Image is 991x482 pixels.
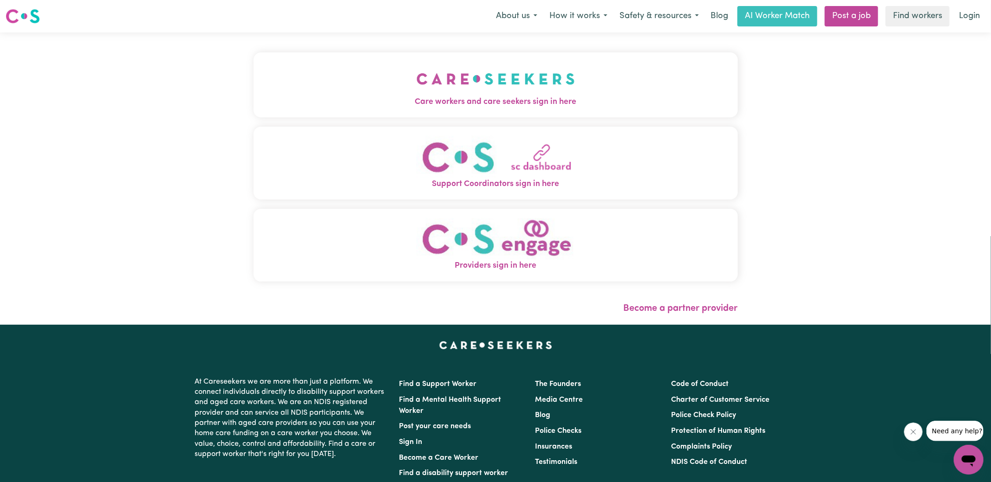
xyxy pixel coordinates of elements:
iframe: Message from company [926,421,984,441]
a: Code of Conduct [672,380,729,388]
a: Login [953,6,985,26]
a: NDIS Code of Conduct [672,458,748,466]
a: Post a job [825,6,878,26]
a: Find a disability support worker [399,469,508,477]
a: Find a Support Worker [399,380,476,388]
img: Careseekers logo [6,8,40,25]
a: Careseekers home page [439,341,552,349]
iframe: Button to launch messaging window [954,445,984,475]
a: Charter of Customer Service [672,396,770,404]
button: Care workers and care seekers sign in here [254,52,738,117]
span: Care workers and care seekers sign in here [254,96,738,108]
span: Providers sign in here [254,260,738,272]
a: Complaints Policy [672,443,732,450]
button: Providers sign in here [254,209,738,282]
button: Safety & resources [613,6,705,26]
a: AI Worker Match [737,6,817,26]
a: Blog [535,411,550,419]
a: Sign In [399,438,422,446]
a: Careseekers logo [6,6,40,27]
a: Find a Mental Health Support Worker [399,396,501,415]
a: Post your care needs [399,423,471,430]
a: Protection of Human Rights [672,427,766,435]
a: Find workers [886,6,950,26]
p: At Careseekers we are more than just a platform. We connect individuals directly to disability su... [195,373,388,463]
button: Support Coordinators sign in here [254,127,738,199]
a: Insurances [535,443,572,450]
iframe: Close message [904,423,923,441]
a: Media Centre [535,396,583,404]
a: Become a Care Worker [399,454,478,462]
span: Support Coordinators sign in here [254,178,738,190]
button: How it works [543,6,613,26]
a: The Founders [535,380,581,388]
a: Police Checks [535,427,581,435]
button: About us [490,6,543,26]
a: Testimonials [535,458,577,466]
a: Police Check Policy [672,411,737,419]
a: Blog [705,6,734,26]
a: Become a partner provider [624,304,738,313]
